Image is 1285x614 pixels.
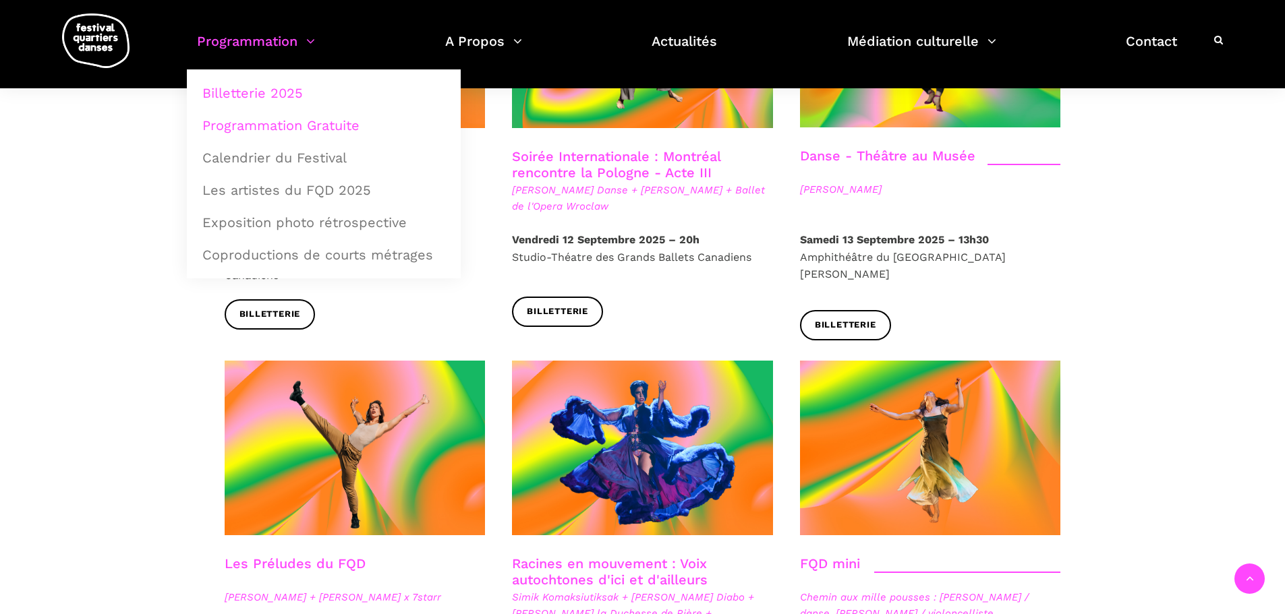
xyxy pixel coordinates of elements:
a: Programmation [197,30,315,69]
p: Amphithéâtre du [GEOGRAPHIC_DATA][PERSON_NAME] [800,231,1061,283]
a: Médiation culturelle [847,30,996,69]
span: Billetterie [527,305,588,319]
span: [PERSON_NAME] Danse + [PERSON_NAME] + Ballet de l'Opera Wroclaw [512,182,773,214]
strong: Samedi 13 Septembre 2025 – 13h30 [800,233,989,246]
a: Soirée Internationale : Montréal rencontre la Pologne - Acte III [512,148,720,181]
span: Billetterie [815,318,876,332]
a: Calendrier du Festival [194,142,453,173]
a: Billetterie 2025 [194,78,453,109]
img: logo-fqd-med [62,13,130,68]
a: Les Préludes du FQD [225,555,366,572]
span: Billetterie [239,307,301,321]
a: Les artistes du FQD 2025 [194,175,453,206]
a: Actualités [652,30,717,69]
a: Billetterie [512,297,603,327]
a: Coproductions de courts métrages [194,239,453,270]
a: Danse - Théâtre au Musée [800,148,975,164]
a: Programmation Gratuite [194,110,453,141]
a: Contact [1126,30,1177,69]
span: [PERSON_NAME] + [PERSON_NAME] x 7starr [225,589,486,605]
a: FQD mini [800,555,860,572]
p: Studio-Théatre des Grands Ballets Canadiens [512,231,773,266]
a: A Propos [445,30,522,69]
a: Billetterie [800,310,891,340]
a: Billetterie [225,299,316,330]
a: Racines en mouvement : Voix autochtones d'ici et d'ailleurs [512,555,708,588]
strong: Vendredi 12 Septembre 2025 – 20h [512,233,699,246]
a: Exposition photo rétrospective [194,207,453,238]
span: [PERSON_NAME] [800,181,1061,197]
